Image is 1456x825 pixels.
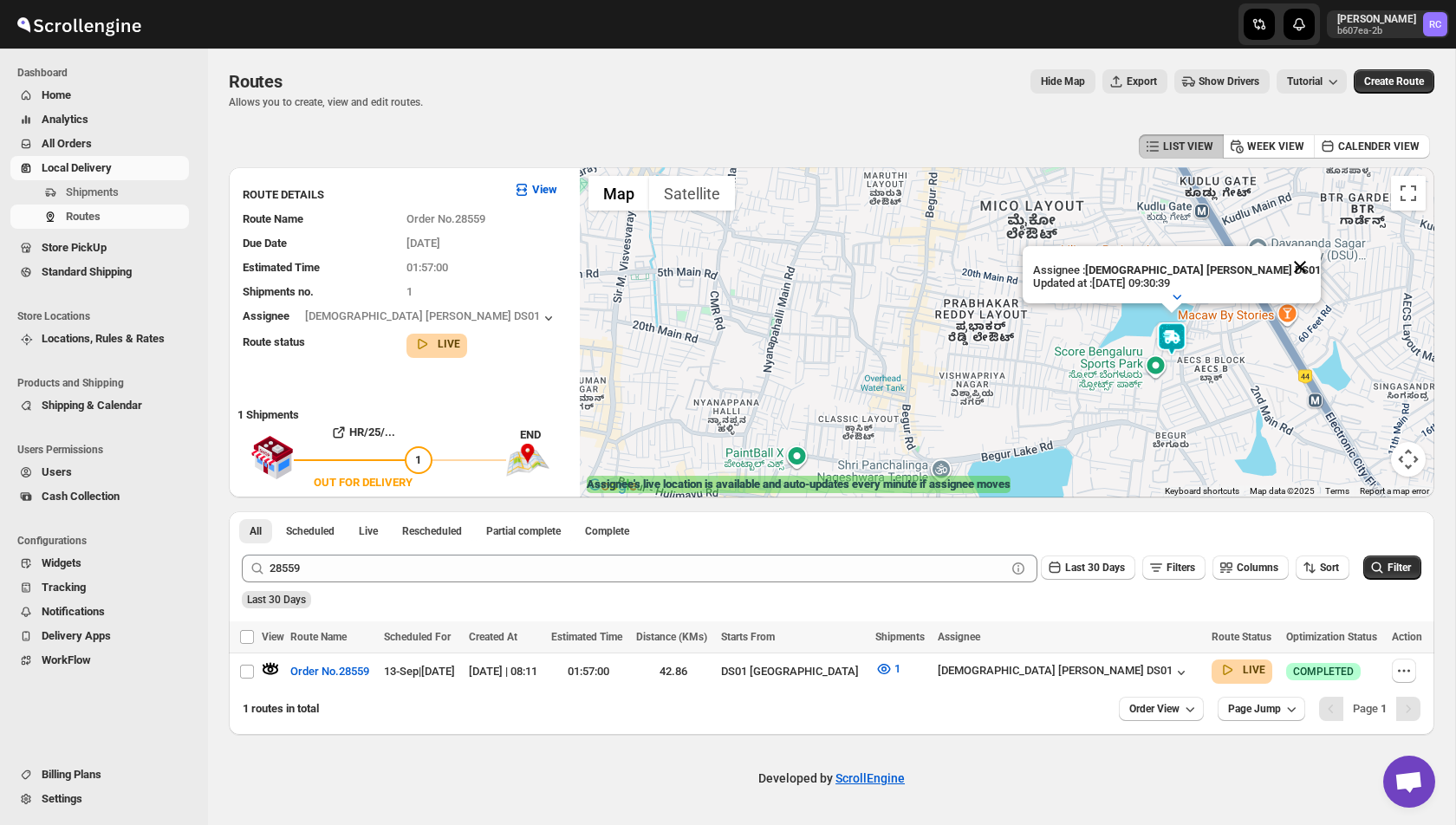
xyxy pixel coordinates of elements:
[1353,702,1387,715] span: Page
[1337,12,1416,26] p: [PERSON_NAME]
[42,490,120,503] span: Cash Collection
[250,424,294,491] img: shop.svg
[1142,555,1206,580] button: Filters
[1212,555,1289,580] button: Columns
[636,631,707,643] span: Distance (KMs)
[1325,486,1349,496] a: Terms (opens in new tab)
[229,400,299,421] b: 1 Shipments
[10,648,189,672] button: WorkFlow
[243,237,287,250] span: Due Date
[1296,555,1349,580] button: Sort
[1139,134,1224,159] button: LIST VIEW
[1364,75,1424,88] span: Create Route
[42,332,165,345] span: Locations, Rules & Rates
[1429,19,1441,30] text: RC
[10,180,189,205] button: Shipments
[10,551,189,575] button: Widgets
[247,594,306,606] span: Last 30 Days
[42,629,111,642] span: Delivery Apps
[1127,75,1157,88] span: Export
[280,658,380,685] button: Order No.28559
[1360,486,1429,496] a: Report a map error
[1363,555,1421,580] button: Filter
[10,600,189,624] button: Notifications
[588,176,649,211] button: Show street map
[66,210,101,223] span: Routes
[406,285,413,298] span: 1
[1392,631,1422,643] span: Action
[835,771,905,785] a: ScrollEngine
[406,212,485,225] span: Order No.28559
[1165,485,1239,497] button: Keyboard shortcuts
[584,475,641,497] a: Open this area in Google Maps (opens a new window)
[286,524,335,538] span: Scheduled
[1250,486,1315,496] span: Map data ©2025
[10,327,189,351] button: Locations, Rules & Rates
[250,524,262,538] span: All
[1065,562,1125,574] span: Last 30 Days
[1085,263,1321,276] b: [DEMOGRAPHIC_DATA] [PERSON_NAME] DS01
[1219,661,1265,679] button: LIVE
[314,474,413,491] div: OUT FOR DELIVERY
[10,763,189,787] button: Billing Plans
[1199,75,1259,88] span: Show Drivers
[42,113,88,126] span: Analytics
[1391,176,1426,211] button: Toggle fullscreen view
[10,787,189,811] button: Settings
[1388,562,1411,574] span: Filter
[270,555,1006,582] input: Press enter after typing | Search Eg. Order No.28559
[532,183,557,196] b: View
[229,95,423,109] p: Allows you to create, view and edit routes.
[1243,664,1265,676] b: LIVE
[1119,697,1204,721] button: Order View
[486,524,561,538] span: Partial complete
[243,309,289,322] span: Assignee
[1167,562,1195,574] span: Filters
[10,484,189,509] button: Cash Collection
[42,792,82,805] span: Settings
[243,261,320,274] span: Estimated Time
[243,335,305,348] span: Route status
[262,631,284,643] span: View
[42,605,105,618] span: Notifications
[66,185,119,198] span: Shipments
[42,161,112,174] span: Local Delivery
[14,3,144,46] img: ScrollEngine
[10,624,189,648] button: Delivery Apps
[17,309,196,323] span: Store Locations
[290,631,347,643] span: Route Name
[506,444,549,477] img: trip_end.png
[1337,26,1416,36] p: b607ea-2b
[1319,697,1420,721] nav: Pagination
[10,205,189,229] button: Routes
[1354,69,1434,94] button: Create Route
[1218,697,1305,721] button: Page Jump
[721,631,775,643] span: Starts From
[413,335,460,353] button: LIVE
[239,519,272,543] button: All routes
[406,237,440,250] span: [DATE]
[42,653,91,666] span: WorkFlow
[243,285,314,298] span: Shipments no.
[1277,69,1347,94] button: Tutorial
[10,132,189,156] button: All Orders
[229,71,283,92] span: Routes
[42,265,132,278] span: Standard Shipping
[1391,442,1426,477] button: Map camera controls
[1041,75,1085,88] span: Hide Map
[938,664,1190,681] button: [DEMOGRAPHIC_DATA] [PERSON_NAME] DS01
[584,475,641,497] img: Google
[469,663,541,680] div: [DATE] | 08:11
[10,460,189,484] button: Users
[1033,263,1321,276] p: Assignee :
[42,581,86,594] span: Tracking
[402,524,462,538] span: Rescheduled
[758,770,905,787] p: Developed by
[305,309,557,327] button: [DEMOGRAPHIC_DATA] [PERSON_NAME] DS01
[42,465,72,478] span: Users
[42,88,71,101] span: Home
[938,631,980,643] span: Assignee
[243,702,319,715] span: 1 routes in total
